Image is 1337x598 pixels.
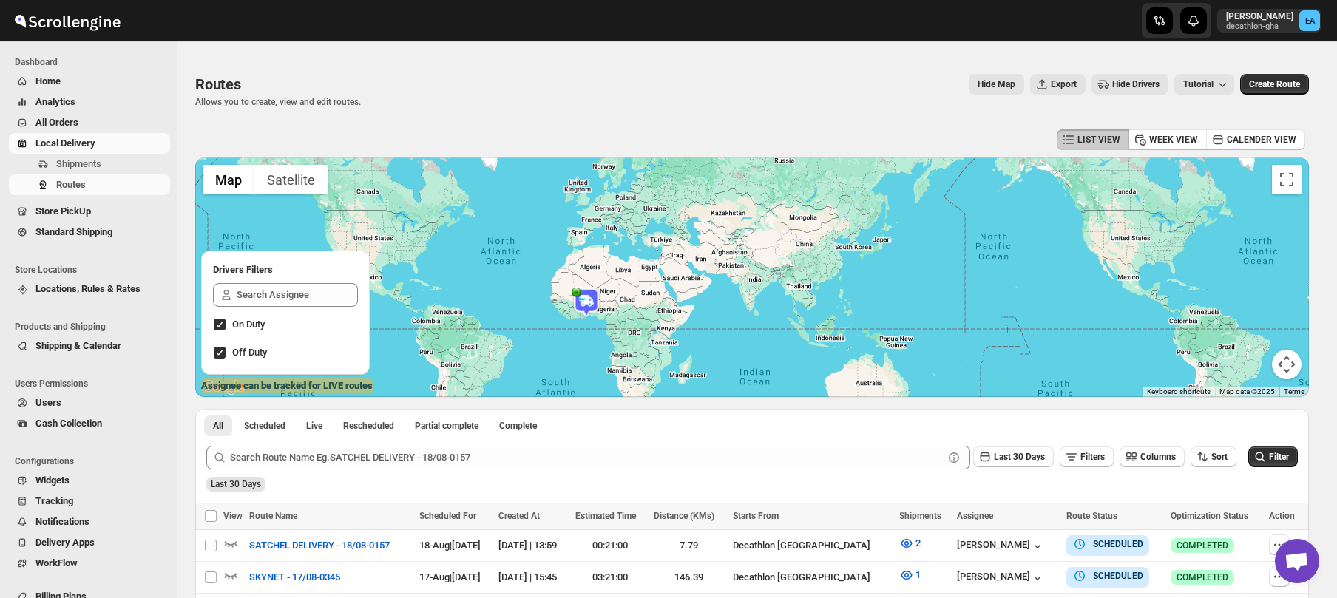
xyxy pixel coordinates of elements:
[419,511,476,521] span: Scheduled For
[1217,9,1321,33] button: User menu
[1226,22,1293,31] p: decathlon-gha
[575,538,646,553] div: 00:21:00
[343,420,394,432] span: Rescheduled
[1211,452,1228,462] span: Sort
[499,420,537,432] span: Complete
[35,340,121,351] span: Shipping & Calendar
[211,479,261,489] span: Last 30 Days
[244,420,285,432] span: Scheduled
[1093,571,1143,581] b: SCHEDULED
[1093,539,1143,549] b: SCHEDULED
[306,420,322,432] span: Live
[9,92,170,112] button: Analytics
[249,538,390,553] span: SATCHEL DELIVERY - 18/08-0157
[1240,74,1309,95] button: Create Route
[35,283,141,294] span: Locations, Rules & Rates
[957,571,1045,585] button: [PERSON_NAME]
[15,378,170,390] span: Users Permissions
[419,540,481,551] span: 18-Aug | [DATE]
[35,96,75,107] span: Analytics
[9,174,170,195] button: Routes
[9,532,170,553] button: Delivery Apps
[1191,446,1236,467] button: Sort
[1206,129,1305,150] button: CALENDER VIEW
[15,56,170,68] span: Dashboard
[213,262,358,277] h2: Drivers Filters
[9,112,170,133] button: All Orders
[1128,129,1207,150] button: WEEK VIEW
[969,74,1024,95] button: Map action label
[419,571,481,582] span: 17-Aug | [DATE]
[9,413,170,434] button: Cash Collection
[56,158,101,169] span: Shipments
[1057,129,1129,150] button: LIST VIEW
[733,511,779,521] span: Starts From
[9,491,170,512] button: Tracking
[15,321,170,333] span: Products and Shipping
[994,452,1045,462] span: Last 30 Days
[733,570,890,585] div: Decathlon [GEOGRAPHIC_DATA]
[9,470,170,491] button: Widgets
[1077,134,1120,146] span: LIST VIEW
[35,75,61,86] span: Home
[1147,387,1211,397] button: Keyboard shortcuts
[957,539,1045,554] button: [PERSON_NAME]
[1030,74,1086,95] button: Export
[230,446,944,469] input: Search Route Name Eg.SATCHEL DELIVERY - 18/08-0157
[213,420,223,432] span: All
[1299,10,1320,31] span: Emmanuel Adu-Mensah
[498,538,566,553] div: [DATE] | 13:59
[1140,452,1176,462] span: Columns
[12,2,123,39] img: ScrollEngine
[1272,350,1302,379] button: Map camera controls
[35,226,112,237] span: Standard Shipping
[204,415,232,436] button: All routes
[56,179,86,190] span: Routes
[1120,446,1185,467] button: Columns
[1227,134,1296,146] span: CALENDER VIEW
[957,511,993,521] span: Assignee
[35,117,78,128] span: All Orders
[890,563,930,587] button: 1
[35,495,73,506] span: Tracking
[1177,571,1228,583] span: COMPLETED
[498,570,566,585] div: [DATE] | 15:45
[1171,511,1248,521] span: Optimization Status
[223,511,243,521] span: View
[35,397,61,408] span: Users
[915,537,921,548] span: 2
[199,378,248,397] a: Open this area in Google Maps (opens a new window)
[35,537,95,548] span: Delivery Apps
[15,455,170,467] span: Configurations
[1269,511,1295,521] span: Action
[575,570,646,585] div: 03:21:00
[199,378,248,397] img: Google
[1080,452,1105,462] span: Filters
[9,154,170,174] button: Shipments
[201,378,373,393] label: Assignee can be tracked for LIVE routes
[654,538,724,553] div: 7.79
[654,570,724,585] div: 146.39
[195,75,241,93] span: Routes
[35,516,89,527] span: Notifications
[654,511,714,521] span: Distance (KMs)
[240,534,399,557] button: SATCHEL DELIVERY - 18/08-0157
[575,511,636,521] span: Estimated Time
[1112,78,1160,90] span: Hide Drivers
[203,165,254,194] button: Show street map
[978,78,1015,90] span: Hide Map
[15,264,170,276] span: Store Locations
[1183,79,1214,89] span: Tutorial
[973,446,1054,467] button: Last 30 Days
[1177,540,1228,551] span: COMPLETED
[35,475,70,486] span: Widgets
[35,205,91,217] span: Store PickUp
[237,283,358,307] input: Search Assignee
[1174,74,1234,95] button: Tutorial
[254,165,328,194] button: Show satellite imagery
[1072,537,1143,551] button: SCHEDULED
[1226,10,1293,22] p: [PERSON_NAME]
[232,319,265,330] span: On Duty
